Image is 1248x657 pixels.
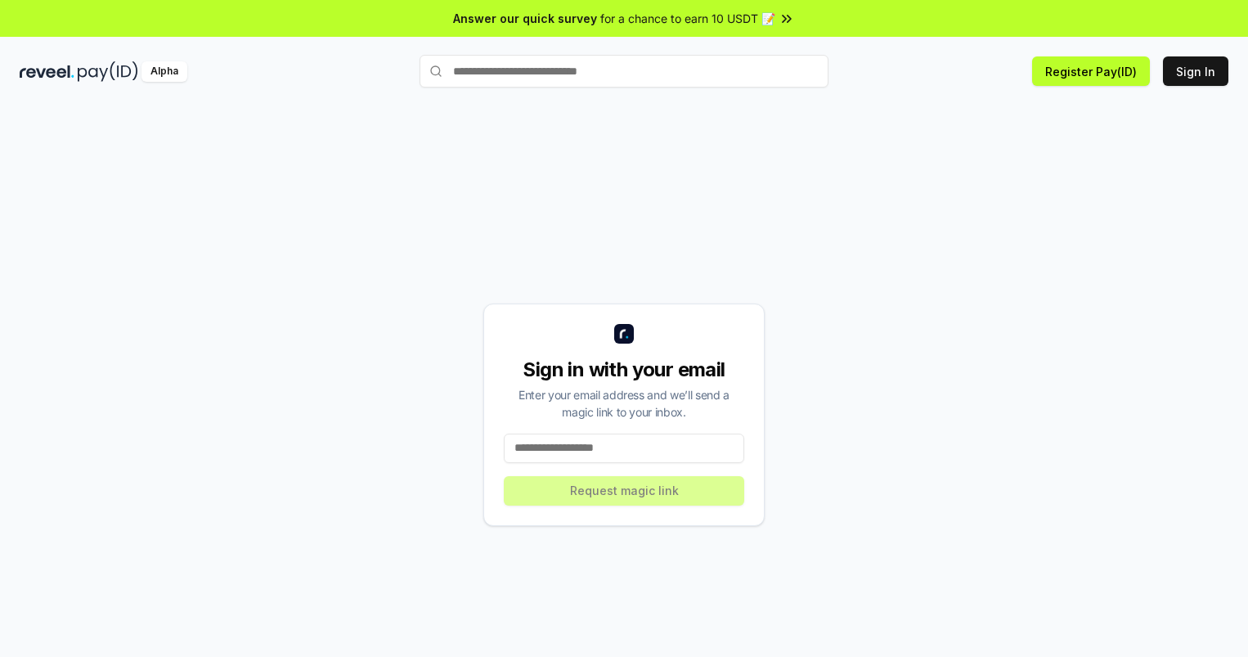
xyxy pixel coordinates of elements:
button: Register Pay(ID) [1032,56,1150,86]
div: Alpha [141,61,187,82]
img: pay_id [78,61,138,82]
img: logo_small [614,324,634,344]
button: Sign In [1163,56,1228,86]
div: Sign in with your email [504,357,744,383]
img: reveel_dark [20,61,74,82]
div: Enter your email address and we’ll send a magic link to your inbox. [504,386,744,421]
span: Answer our quick survey [453,10,597,27]
span: for a chance to earn 10 USDT 📝 [600,10,775,27]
